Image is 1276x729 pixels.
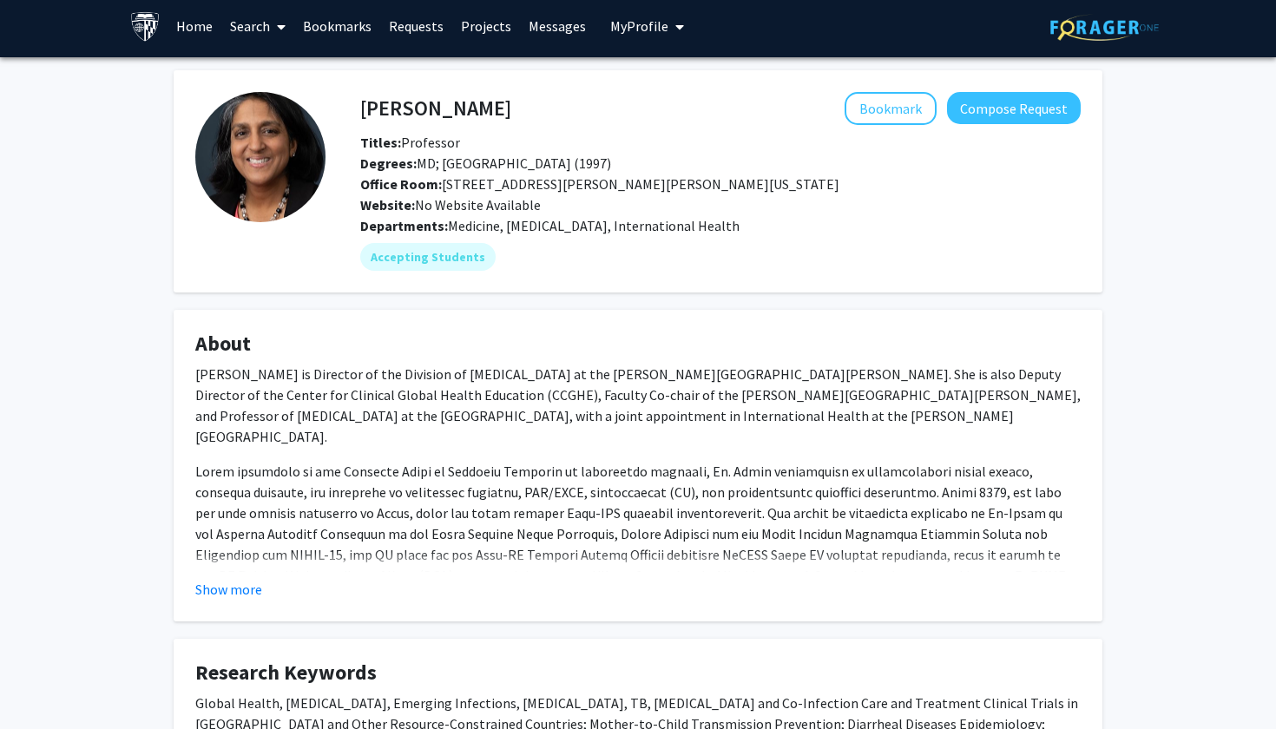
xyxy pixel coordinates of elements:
mat-chip: Accepting Students [360,243,496,271]
h4: [PERSON_NAME] [360,92,511,124]
img: Profile Picture [195,92,326,222]
span: No Website Available [360,196,541,213]
img: Johns Hopkins University Logo [130,11,161,42]
button: Show more [195,579,262,600]
b: Titles: [360,134,401,151]
b: Degrees: [360,154,417,172]
span: My Profile [610,17,668,35]
iframe: Chat [13,651,74,716]
button: Compose Request to Amita Gupta [947,92,1081,124]
span: Medicine, [MEDICAL_DATA], International Health [448,217,740,234]
button: Add Amita Gupta to Bookmarks [845,92,937,125]
p: [PERSON_NAME] is Director of the Division of [MEDICAL_DATA] at the [PERSON_NAME][GEOGRAPHIC_DATA]... [195,364,1081,447]
span: [STREET_ADDRESS][PERSON_NAME][PERSON_NAME][US_STATE] [360,175,839,193]
h4: Research Keywords [195,660,1081,686]
b: Departments: [360,217,448,234]
h4: About [195,332,1081,357]
span: Professor [360,134,460,151]
p: Lorem ipsumdolo si ame Consecte Adipi el Seddoeiu Temporin ut laboreetdo magnaali, En. Admin veni... [195,461,1081,690]
img: ForagerOne Logo [1050,14,1159,41]
b: Website: [360,196,415,213]
span: MD; [GEOGRAPHIC_DATA] (1997) [360,154,611,172]
b: Office Room: [360,175,442,193]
